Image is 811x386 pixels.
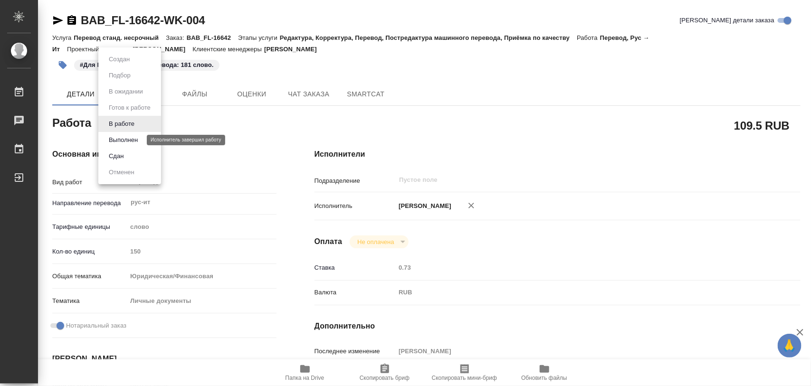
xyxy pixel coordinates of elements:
[106,86,146,97] button: В ожидании
[106,119,137,129] button: В работе
[106,151,126,161] button: Сдан
[106,167,137,178] button: Отменен
[106,70,134,81] button: Подбор
[106,135,141,145] button: Выполнен
[106,103,153,113] button: Готов к работе
[106,54,133,65] button: Создан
